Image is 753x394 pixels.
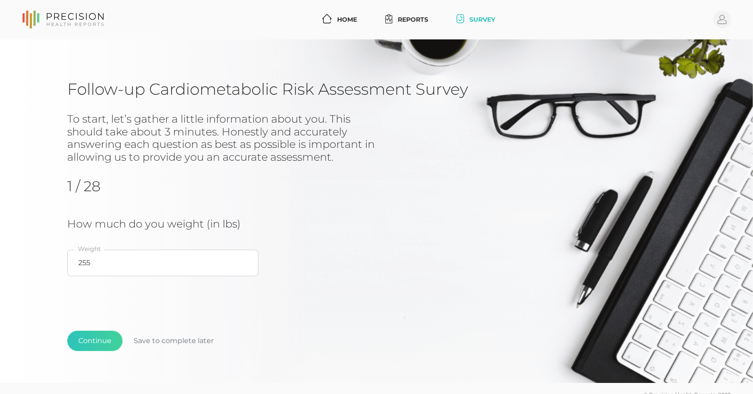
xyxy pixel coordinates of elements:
a: Home [319,12,361,28]
h2: 1 / 28 [67,178,158,195]
a: Survey [453,12,499,28]
h3: How much do you weight (in lbs) [67,218,438,231]
h1: Follow-up Cardiometabolic Risk Assessment Survey [67,79,686,99]
a: Reports [382,12,432,28]
button: Save to complete later [123,331,225,351]
button: Continue [67,331,123,351]
input: Weight [67,250,258,276]
h3: To start, let’s gather a little information about you. This should take about 3 minutes. Honestly... [67,113,386,164]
